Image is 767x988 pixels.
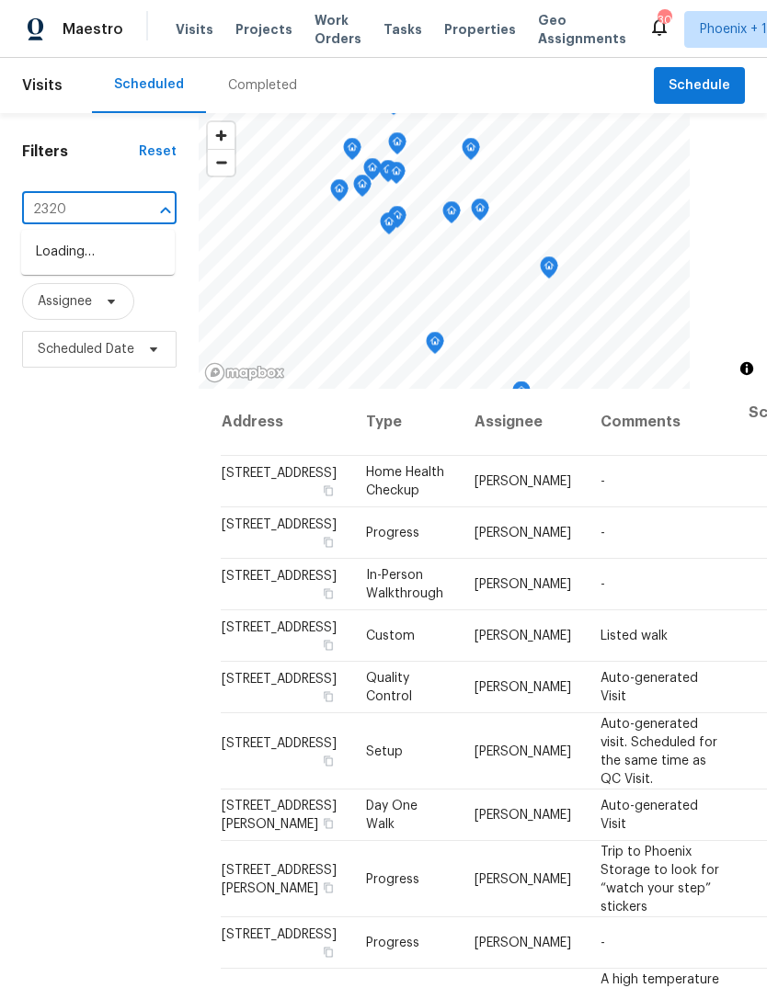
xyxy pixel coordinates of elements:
div: Map marker [388,132,406,161]
span: Progress [366,937,419,949]
button: Copy Address [320,483,337,499]
span: [PERSON_NAME] [475,937,571,949]
span: [STREET_ADDRESS][PERSON_NAME] [222,800,337,831]
span: Visits [176,20,213,39]
div: Map marker [380,212,398,241]
th: Type [351,389,460,456]
span: Properties [444,20,516,39]
button: Copy Address [320,688,337,705]
button: Toggle attribution [736,358,758,380]
span: - [601,475,605,488]
button: Schedule [654,67,745,105]
div: Reset [139,142,177,161]
div: Map marker [442,201,461,230]
button: Copy Address [320,879,337,895]
span: Progress [366,872,419,885]
span: Quality Control [366,672,412,703]
span: Scheduled Date [38,340,134,358]
h1: Filters [22,142,139,161]
input: Search for an address... [22,196,125,224]
span: Schedule [669,74,730,97]
span: [STREET_ADDRESS][PERSON_NAME] [222,863,337,894]
div: Map marker [471,199,489,227]
button: Copy Address [320,944,337,960]
span: [STREET_ADDRESS] [222,467,337,480]
span: [PERSON_NAME] [475,809,571,822]
button: Copy Address [320,752,337,768]
span: Geo Assignments [538,11,626,48]
div: Map marker [426,332,444,360]
span: Listed walk [601,630,668,642]
span: Auto-generated Visit [601,800,698,831]
span: Setup [366,744,403,757]
div: Loading… [21,230,175,275]
div: Map marker [330,179,349,208]
div: Map marker [462,138,480,166]
button: Copy Address [320,637,337,653]
button: Zoom out [208,149,235,176]
th: Assignee [460,389,586,456]
span: Assignee [38,292,92,311]
span: Projects [235,20,292,39]
span: [PERSON_NAME] [475,744,571,757]
button: Close [153,198,178,223]
span: [PERSON_NAME] [475,872,571,885]
span: [STREET_ADDRESS] [222,518,337,531]
span: [STREET_ADDRESS] [222,928,337,941]
div: Scheduled [114,75,184,94]
span: [PERSON_NAME] [475,630,571,642]
span: [PERSON_NAME] [475,578,571,591]
span: [STREET_ADDRESS] [222,621,337,634]
span: [PERSON_NAME] [475,527,571,539]
span: Phoenix + 1 [700,20,767,39]
span: [STREET_ADDRESS] [222,570,337,583]
button: Zoom in [208,122,235,149]
th: Comments [586,389,734,456]
button: Copy Address [320,585,337,602]
span: - [601,937,605,949]
span: Auto-generated Visit [601,672,698,703]
span: Auto-generated visit. Scheduled for the same time as QC Visit. [601,717,717,785]
a: Mapbox homepage [204,362,285,383]
button: Copy Address [320,815,337,832]
span: - [601,578,605,591]
span: [STREET_ADDRESS] [222,736,337,749]
button: Copy Address [320,534,337,551]
span: Custom [366,630,415,642]
span: - [601,527,605,539]
span: Tasks [383,23,422,36]
span: Maestro [63,20,123,39]
div: Map marker [387,162,406,190]
span: Home Health Checkup [366,466,444,497]
span: Work Orders [315,11,361,48]
span: In-Person Walkthrough [366,569,443,600]
span: Day One Walk [366,800,418,831]
span: Visits [22,65,63,106]
span: [PERSON_NAME] [475,681,571,694]
div: Completed [228,76,297,95]
th: Address [221,389,351,456]
span: [STREET_ADDRESS] [222,673,337,686]
canvas: Map [199,113,690,389]
span: Progress [366,527,419,539]
div: Map marker [353,175,372,203]
div: Map marker [343,138,361,166]
div: Map marker [363,158,382,187]
span: Trip to Phoenix Storage to look for “watch your step” stickers [601,845,719,913]
div: Map marker [540,256,558,285]
span: Zoom out [208,150,235,176]
div: Map marker [512,381,531,410]
span: [PERSON_NAME] [475,475,571,488]
div: 30 [658,11,670,29]
div: Map marker [388,206,406,234]
span: Toggle attribution [741,358,752,379]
